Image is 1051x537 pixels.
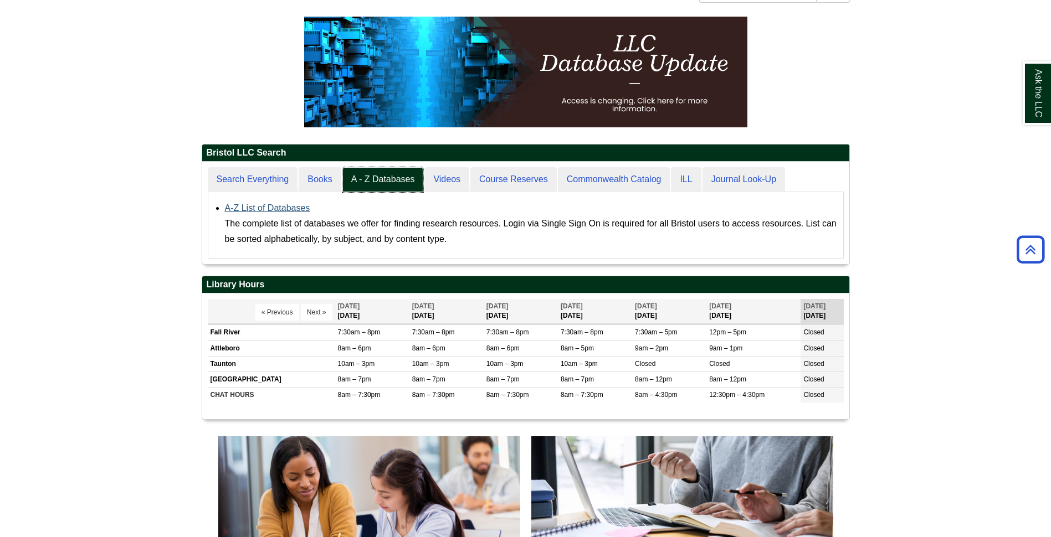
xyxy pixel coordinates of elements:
span: 9am – 2pm [635,344,668,352]
span: Closed [635,360,655,368]
a: Course Reserves [470,167,557,192]
span: 7:30am – 8pm [338,328,381,336]
span: 12pm – 5pm [709,328,746,336]
span: 7:30am – 8pm [486,328,529,336]
button: Next » [301,304,332,321]
th: [DATE] [558,299,632,324]
th: [DATE] [632,299,706,324]
span: 7:30am – 8pm [561,328,603,336]
span: 8am – 7:30pm [561,391,603,399]
span: [DATE] [635,302,657,310]
span: 8am – 6pm [486,344,520,352]
span: 9am – 1pm [709,344,742,352]
a: Videos [424,167,469,192]
td: [GEOGRAPHIC_DATA] [208,371,335,387]
th: [DATE] [706,299,801,324]
th: [DATE] [801,299,843,324]
span: 8am – 12pm [635,375,672,383]
span: 8am – 7pm [412,375,445,383]
span: [DATE] [338,302,360,310]
th: [DATE] [335,299,409,324]
span: Closed [709,360,730,368]
h2: Bristol LLC Search [202,144,849,162]
span: 7:30am – 5pm [635,328,678,336]
td: Attleboro [208,340,335,356]
span: [DATE] [803,302,826,310]
span: Closed [803,375,824,383]
span: Closed [803,360,824,368]
span: 8am – 7:30pm [412,391,455,399]
span: 10am – 3pm [412,360,449,368]
span: [DATE] [412,302,434,310]
a: A - Z Databases [342,167,424,192]
a: Search Everything [208,167,298,192]
span: 10am – 3pm [561,360,598,368]
th: [DATE] [484,299,558,324]
span: 8am – 12pm [709,375,746,383]
span: 10am – 3pm [486,360,524,368]
span: 12:30pm – 4:30pm [709,391,765,399]
a: Back to Top [1013,242,1048,257]
button: « Previous [255,304,299,321]
a: A-Z List of Databases [225,203,310,213]
span: 8am – 7:30pm [486,391,529,399]
a: ILL [671,167,701,192]
span: 8am – 6pm [412,344,445,352]
span: 8am – 6pm [338,344,371,352]
span: [DATE] [561,302,583,310]
span: Closed [803,391,824,399]
span: 7:30am – 8pm [412,328,455,336]
span: [DATE] [709,302,731,310]
span: 8am – 4:30pm [635,391,678,399]
span: 8am – 7:30pm [338,391,381,399]
span: [DATE] [486,302,509,310]
span: 8am – 7pm [338,375,371,383]
td: Fall River [208,325,335,340]
img: HTML tutorial [304,17,747,127]
td: Taunton [208,356,335,371]
span: Closed [803,328,824,336]
span: 8am – 7pm [561,375,594,383]
div: The complete list of databases we offer for finding research resources. Login via Single Sign On ... [225,216,838,247]
span: Closed [803,344,824,352]
h2: Library Hours [202,276,849,293]
span: 10am – 3pm [338,360,375,368]
th: [DATE] [409,299,484,324]
a: Journal Look-Up [703,167,785,192]
td: CHAT HOURS [208,387,335,402]
a: Books [299,167,341,192]
span: 8am – 5pm [561,344,594,352]
a: Commonwealth Catalog [558,167,670,192]
span: 8am – 7pm [486,375,520,383]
